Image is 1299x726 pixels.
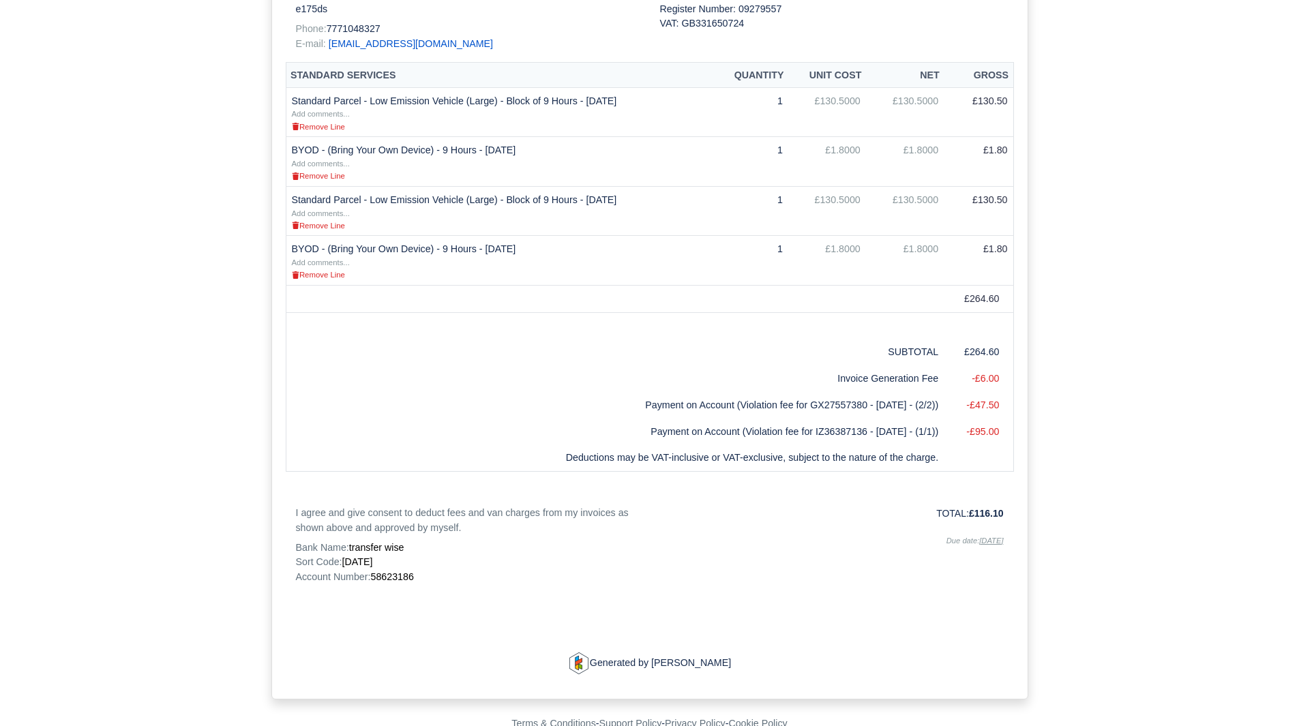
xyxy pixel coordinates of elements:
[296,22,640,36] p: 7771048327
[944,285,1013,312] td: £264.60
[714,186,788,236] td: 1
[866,137,944,187] td: £1.8000
[292,271,345,279] small: Remove Line
[296,506,640,535] p: I agree and give consent to deduct fees and van charges from my invoices as shown above and appro...
[944,186,1013,236] td: £130.50
[286,236,714,286] td: BYOD - (Bring Your Own Device) - 9 Hours - [DATE]
[969,508,1004,519] strong: £116.10
[286,63,714,88] th: Standard Services
[370,571,413,582] span: 58623186
[944,392,1013,419] td: -£47.50
[979,536,1003,545] u: [DATE]
[292,258,350,267] small: Add comments...
[292,157,350,168] a: Add comments...
[342,556,373,567] span: [DATE]
[296,652,1004,674] p: Generated by [PERSON_NAME]
[866,236,944,286] td: £1.8000
[788,186,866,236] td: £130.5000
[1231,661,1299,726] iframe: Chat Widget
[296,570,640,584] p: Account Number:
[944,87,1013,137] td: £130.50
[292,108,350,119] a: Add comments...
[866,63,944,88] th: Net
[292,222,345,230] small: Remove Line
[292,269,345,279] a: Remove Line
[286,137,714,187] td: BYOD - (Bring Your Own Device) - 9 Hours - [DATE]
[944,339,1013,365] td: £264.60
[292,209,350,217] small: Add comments...
[286,365,944,392] td: Invoice Generation Fee
[944,365,1013,392] td: -£6.00
[944,236,1013,286] td: £1.80
[286,186,714,236] td: Standard Parcel - Low Emission Vehicle (Large) - Block of 9 Hours - [DATE]
[292,256,350,267] a: Add comments...
[292,121,345,132] a: Remove Line
[788,236,866,286] td: £1.8000
[944,419,1013,445] td: -£95.00
[296,2,640,16] p: e175ds
[660,16,1004,31] div: VAT: GB331650724
[714,137,788,187] td: 1
[292,172,345,180] small: Remove Line
[714,87,788,137] td: 1
[292,170,345,181] a: Remove Line
[714,63,788,88] th: Quantity
[788,63,866,88] th: Unit Cost
[292,110,350,118] small: Add comments...
[292,123,345,131] small: Remove Line
[650,2,1014,31] div: Register Number: 09279557
[788,87,866,137] td: £130.5000
[944,137,1013,187] td: £1.80
[292,220,345,230] a: Remove Line
[296,555,640,569] p: Sort Code:
[296,23,327,34] span: Phone:
[286,444,944,471] td: Deductions may be VAT-inclusive or VAT-exclusive, subject to the nature of the charge.
[714,236,788,286] td: 1
[866,339,944,365] td: SUBTOTAL
[946,536,1004,545] i: Due date:
[944,63,1013,88] th: Gross
[660,506,1004,521] p: TOTAL:
[349,542,404,553] span: transfer wise
[286,87,714,137] td: Standard Parcel - Low Emission Vehicle (Large) - Block of 9 Hours - [DATE]
[286,392,944,419] td: Payment on Account (Violation fee for GX27557380 - [DATE] - (2/2))
[329,38,493,49] a: [EMAIL_ADDRESS][DOMAIN_NAME]
[296,38,326,49] span: E-mail:
[866,186,944,236] td: £130.5000
[292,207,350,218] a: Add comments...
[292,160,350,168] small: Add comments...
[296,541,640,555] p: Bank Name:
[286,419,944,445] td: Payment on Account (Violation fee for IZ36387136 - [DATE] - (1/1))
[788,137,866,187] td: £1.8000
[866,87,944,137] td: £130.5000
